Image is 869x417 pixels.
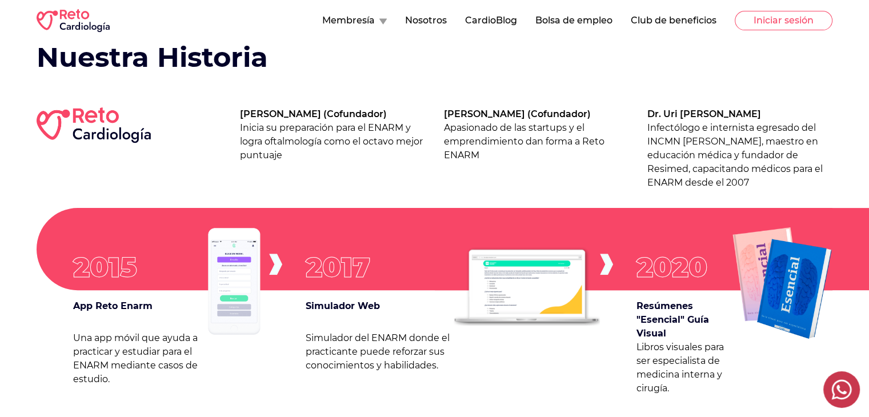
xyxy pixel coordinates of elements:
[732,208,832,339] img: timeline image 3
[454,208,600,336] img: timeline image 2
[647,107,832,121] p: Dr. Uri [PERSON_NAME]
[73,331,199,386] p: Una app móvil que ayuda a practicar y estudiar para el ENARM mediante casos de estudio.
[37,9,110,32] img: RETO Cardio Logo
[37,43,832,71] h2: Nuestra Historia
[465,14,517,27] button: CardioBlog
[306,254,454,281] p: 2017
[535,14,612,27] button: Bolsa de empleo
[636,340,732,395] p: Libros visuales para ser especialista de medicina interna y cirugía.
[405,14,447,27] button: Nosotros
[240,121,425,162] p: Inicia su preparación para el ENARM y logra oftalmología como el octavo mejor puntuaje
[240,107,425,121] p: [PERSON_NAME] (Cofundador)
[444,121,629,162] p: Apasionado de las startups y el emprendimiento dan forma a Reto ENARM
[37,107,151,143] img: reto md logo
[636,299,732,340] p: Resúmenes "Esencial" Guía Visual
[647,121,832,190] p: Infectólogo e internista egresado del INCMN [PERSON_NAME], maestro en educación médica y fundador...
[636,254,732,281] p: 2020
[322,14,387,27] button: Membresía
[199,208,270,336] img: timeline image 1
[444,107,629,121] p: [PERSON_NAME] (Cofundador)
[306,299,454,313] p: Simulador Web
[306,331,454,372] p: Simulador del ENARM donde el practicante puede reforzar sus conocimientos y habilidades.
[73,254,199,281] p: 2015
[631,14,716,27] button: Club de beneficios
[73,299,199,313] p: App Reto Enarm
[735,11,832,30] button: Iniciar sesión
